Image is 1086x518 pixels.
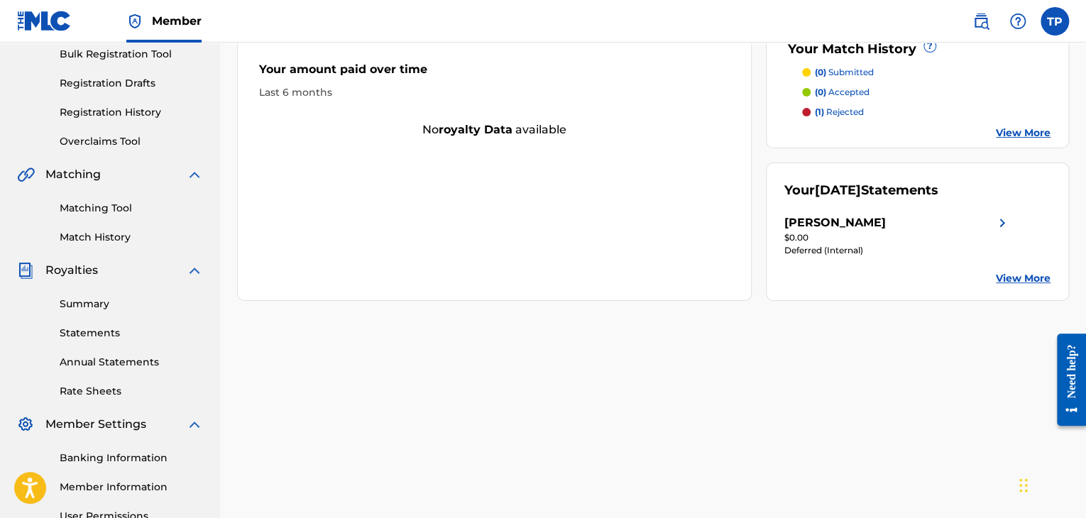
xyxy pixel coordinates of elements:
a: Public Search [967,7,995,35]
p: submitted [815,66,874,79]
a: Registration History [60,105,203,120]
div: Your amount paid over time [259,61,730,85]
img: MLC Logo [17,11,72,31]
div: Deferred (Internal) [784,244,1011,257]
p: rejected [815,106,864,119]
a: View More [996,126,1051,140]
div: Help [1004,7,1032,35]
a: (0) accepted [802,86,1051,99]
span: (1) [815,106,824,117]
a: [PERSON_NAME]right chevron icon$0.00Deferred (Internal) [784,214,1011,257]
a: Annual Statements [60,355,203,370]
div: No available [238,121,751,138]
span: Member [152,13,202,29]
img: search [972,13,989,30]
img: help [1009,13,1026,30]
div: Your Statements [784,181,938,200]
span: ? [924,40,936,52]
span: [DATE] [815,182,861,198]
span: (0) [815,67,826,77]
img: expand [186,262,203,279]
a: Banking Information [60,451,203,465]
a: Summary [60,297,203,312]
a: Rate Sheets [60,384,203,399]
a: Registration Drafts [60,76,203,91]
span: Royalties [45,262,98,279]
img: expand [186,416,203,433]
div: Drag [1019,464,1028,507]
a: Member Information [60,480,203,495]
div: User Menu [1041,7,1069,35]
div: Your Match History [784,40,1051,59]
iframe: Resource Center [1046,323,1086,437]
img: expand [186,166,203,183]
div: Last 6 months [259,85,730,100]
a: Overclaims Tool [60,134,203,149]
span: Matching [45,166,101,183]
img: Top Rightsholder [126,13,143,30]
a: Matching Tool [60,201,203,216]
img: right chevron icon [994,214,1011,231]
iframe: Chat Widget [1015,450,1086,518]
a: Bulk Registration Tool [60,47,203,62]
a: View More [996,271,1051,286]
a: Match History [60,230,203,245]
span: Member Settings [45,416,146,433]
span: (0) [815,87,826,97]
img: Member Settings [17,416,34,433]
img: Royalties [17,262,34,279]
div: $0.00 [784,231,1011,244]
a: (0) submitted [802,66,1051,79]
a: (1) rejected [802,106,1051,119]
img: Matching [17,166,35,183]
div: [PERSON_NAME] [784,214,886,231]
strong: royalty data [439,123,512,136]
p: accepted [815,86,870,99]
a: Statements [60,326,203,341]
